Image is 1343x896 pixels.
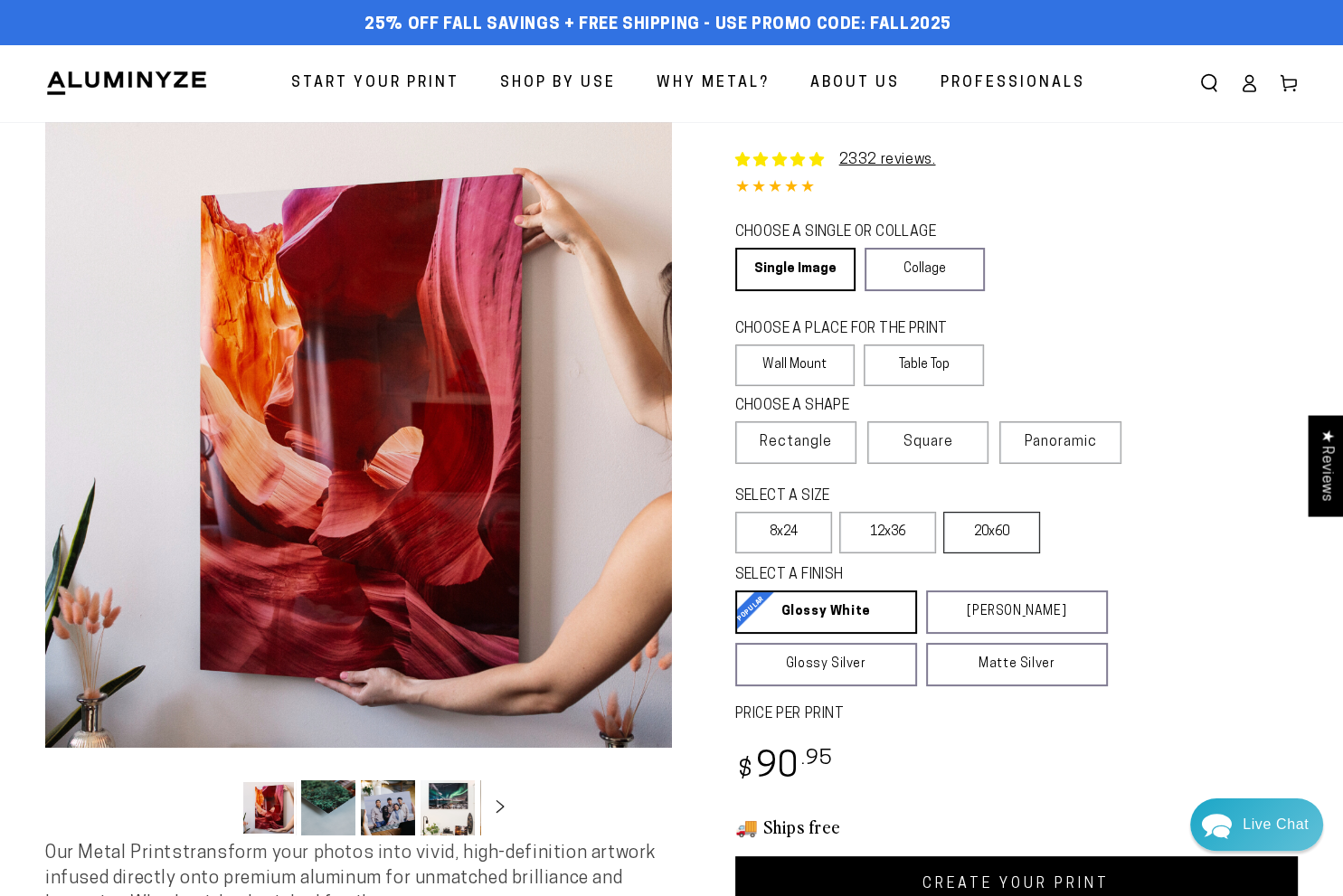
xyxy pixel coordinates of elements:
[735,319,968,340] legend: CHOOSE A PLACE FOR THE PRINT
[800,749,833,769] sup: .95
[926,590,1108,634] a: [PERSON_NAME]
[797,60,913,108] a: About Us
[735,704,1299,725] label: PRICE PER PRINT
[927,60,1099,108] a: Professionals
[760,431,832,453] span: Rectangle
[941,71,1085,97] span: Professionals
[735,486,980,507] legend: SELECT A SIZE
[1189,63,1229,103] summary: Search our site
[735,643,917,686] a: Glossy Silver
[735,248,856,291] a: Single Image
[926,643,1108,686] a: Matte Silver
[421,780,475,835] button: Load image 4 in gallery view
[1243,798,1309,851] div: Contact Us Directly
[735,815,1299,838] h3: 🚚 Ships free
[643,60,783,108] a: Why Metal?
[480,788,520,828] button: Slide right
[735,222,969,243] legend: CHOOSE A SINGLE OR COLLAGE
[500,71,616,97] span: Shop By Use
[864,344,984,386] label: Table Top
[735,750,834,786] bdi: 90
[278,60,473,108] a: Start Your Print
[839,512,936,553] label: 12x36
[839,153,936,167] a: 2332 reviews.
[1025,435,1097,449] span: Panoramic
[364,15,951,35] span: 25% off FALL Savings + Free Shipping - Use Promo Code: FALL2025
[735,512,832,553] label: 8x24
[943,512,1040,553] label: 20x60
[903,431,953,453] span: Square
[1309,415,1343,515] div: Click to open Judge.me floating reviews tab
[241,780,296,835] button: Load image 1 in gallery view
[291,71,459,97] span: Start Your Print
[735,590,917,634] a: Glossy White
[735,175,1299,202] div: 4.85 out of 5.0 stars
[1190,798,1323,851] div: Chat widget toggle
[735,344,856,386] label: Wall Mount
[657,71,770,97] span: Why Metal?
[738,759,753,783] span: $
[196,788,236,828] button: Slide left
[865,248,985,291] a: Collage
[810,71,900,97] span: About Us
[487,60,629,108] a: Shop By Use
[735,396,970,417] legend: CHOOSE A SHAPE
[45,70,208,97] img: Aluminyze
[361,780,415,835] button: Load image 3 in gallery view
[301,780,355,835] button: Load image 2 in gallery view
[45,122,672,842] media-gallery: Gallery Viewer
[735,565,1066,586] legend: SELECT A FINISH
